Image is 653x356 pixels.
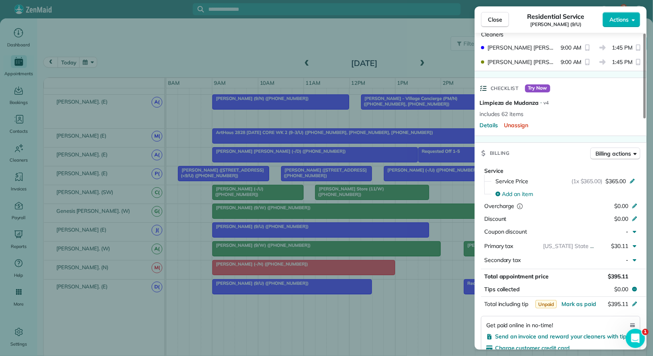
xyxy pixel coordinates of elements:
span: - [626,228,628,235]
button: Close [481,12,509,27]
span: Limpieza de Mudanza [479,99,539,107]
span: Total including tip [484,300,528,308]
span: Billing [490,149,510,157]
span: ⋅ [540,99,542,107]
span: Checklist [491,84,519,92]
span: Try Now [525,84,551,92]
span: Send an invoice and reward your cleaners with tips [495,333,629,340]
span: Total appointment price [484,273,549,280]
span: $395.11 [608,273,628,280]
span: Actions [609,16,629,24]
span: Residential Service [527,12,584,21]
span: 1:45 PM [612,44,633,52]
span: Secondary tax [484,256,521,264]
iframe: Intercom live chat [626,329,645,348]
span: Close [488,16,502,24]
span: includes 62 items [479,110,523,118]
span: [PERSON_NAME] [PERSON_NAME]. (S) [487,58,557,66]
span: $365.00 [605,177,626,185]
span: 1:45 PM [612,58,633,66]
span: Charge customer credit card [495,344,570,352]
button: Mark as paid [561,300,596,308]
span: [PERSON_NAME] (9/U) [530,21,581,28]
span: 9:00 AM [561,44,582,52]
span: Tips collected [484,285,520,293]
div: Overcharge [484,202,553,210]
span: Primary tax [484,242,513,250]
span: Service [484,167,503,174]
span: Add an item [502,190,533,198]
span: Unpaid [535,300,557,308]
span: $30.11 [611,242,628,250]
span: Coupon discount [484,228,527,235]
span: [PERSON_NAME] [PERSON_NAME] (E) [487,44,557,52]
span: Billing actions [595,150,631,158]
span: 9:00 AM [561,58,582,66]
span: $0.00 [614,285,628,293]
span: Mark as paid [561,300,596,308]
span: $0.00 [614,215,628,222]
button: Unassign [504,121,529,129]
span: $0.00 [614,202,628,210]
button: Add an item [491,188,640,200]
button: Service Price(1x $365.00)$365.00 [491,175,640,188]
span: v4 [543,100,549,106]
span: Discount [484,215,507,222]
span: $395.11 [608,300,628,308]
span: Service Price [495,177,529,185]
span: Get paid online in no-time! [486,321,553,329]
span: Cleaners [481,31,504,38]
span: 1 [642,329,649,335]
span: - [626,256,628,264]
button: Tips collected$0.00 [481,284,640,295]
span: (1x $365.00) [571,177,603,185]
button: Details [479,121,498,129]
